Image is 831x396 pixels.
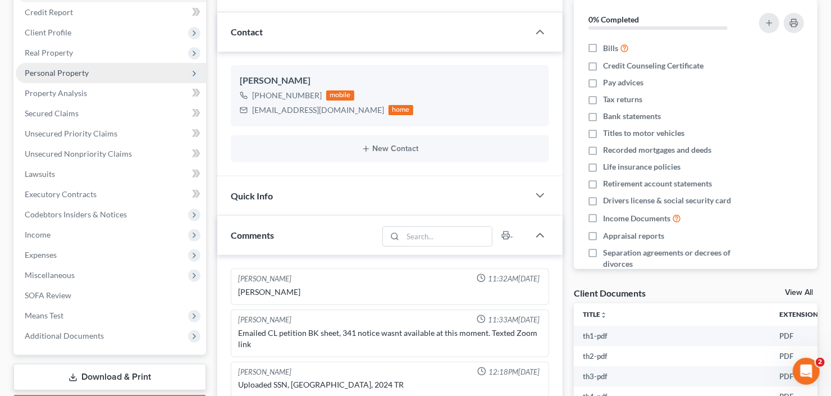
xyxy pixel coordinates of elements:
[603,230,664,242] span: Appraisal reports
[574,326,770,346] td: th1-pdf
[231,26,263,37] span: Contact
[326,90,354,101] div: mobile
[13,364,206,390] a: Download & Print
[603,94,642,105] span: Tax returns
[574,346,770,366] td: th2-pdf
[231,230,274,240] span: Comments
[25,169,55,179] span: Lawsuits
[588,15,639,24] strong: 0% Completed
[403,227,492,246] input: Search...
[779,310,825,318] a: Extensionunfold_more
[238,286,542,298] div: [PERSON_NAME]
[25,48,73,57] span: Real Property
[488,315,540,325] span: 11:33AM[DATE]
[25,108,79,118] span: Secured Claims
[488,367,540,377] span: 12:18PM[DATE]
[25,129,117,138] span: Unsecured Priority Claims
[25,210,127,219] span: Codebtors Insiders & Notices
[238,379,542,390] div: Uploaded SSN, [GEOGRAPHIC_DATA], 2024 TR
[793,358,820,385] iframe: Intercom live chat
[25,189,97,199] span: Executory Contracts
[240,74,540,88] div: [PERSON_NAME]
[240,144,540,153] button: New Contact
[603,144,711,156] span: Recorded mortgages and deeds
[603,77,643,88] span: Pay advices
[603,128,684,139] span: Titles to motor vehicles
[603,195,731,206] span: Drivers license & social security card
[16,285,206,306] a: SOFA Review
[25,331,104,340] span: Additional Documents
[25,311,63,320] span: Means Test
[238,274,291,284] div: [PERSON_NAME]
[785,289,813,297] a: View All
[389,105,413,115] div: home
[16,83,206,103] a: Property Analysis
[574,366,770,386] td: th3-pdf
[25,230,51,239] span: Income
[231,190,273,201] span: Quick Info
[16,124,206,144] a: Unsecured Priority Claims
[603,178,712,189] span: Retirement account statements
[488,274,540,284] span: 11:32AM[DATE]
[603,247,747,270] span: Separation agreements or decrees of divorces
[25,149,132,158] span: Unsecured Nonpriority Claims
[603,213,670,224] span: Income Documents
[574,287,646,299] div: Client Documents
[16,2,206,22] a: Credit Report
[603,60,704,71] span: Credit Counseling Certificate
[25,28,71,37] span: Client Profile
[238,367,291,377] div: [PERSON_NAME]
[603,161,681,172] span: Life insurance policies
[600,312,607,318] i: unfold_more
[252,104,384,116] div: [EMAIL_ADDRESS][DOMAIN_NAME]
[816,358,825,367] span: 2
[238,315,291,325] div: [PERSON_NAME]
[603,111,661,122] span: Bank statements
[25,250,57,260] span: Expenses
[25,7,73,17] span: Credit Report
[16,184,206,204] a: Executory Contracts
[25,88,87,98] span: Property Analysis
[16,103,206,124] a: Secured Claims
[25,68,89,78] span: Personal Property
[16,164,206,184] a: Lawsuits
[25,290,71,300] span: SOFA Review
[25,270,75,280] span: Miscellaneous
[16,144,206,164] a: Unsecured Nonpriority Claims
[583,310,607,318] a: Titleunfold_more
[252,90,322,101] div: [PHONE_NUMBER]
[603,43,618,54] span: Bills
[238,327,542,350] div: Emailed CL petition BK sheet, 341 notice wasnt available at this moment. Texted Zoom link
